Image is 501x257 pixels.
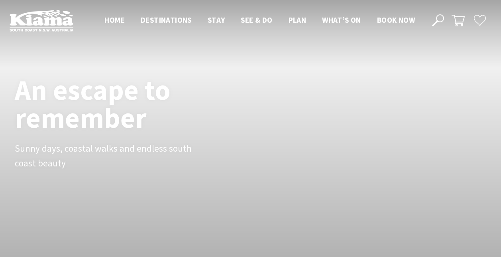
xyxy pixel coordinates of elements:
[322,15,361,25] span: What’s On
[10,10,73,32] img: Kiama Logo
[96,14,423,27] nav: Main Menu
[15,76,234,132] h1: An escape to remember
[104,15,125,25] span: Home
[241,15,272,25] span: See & Do
[377,15,415,25] span: Book now
[15,141,194,171] p: Sunny days, coastal walks and endless south coast beauty
[141,15,192,25] span: Destinations
[289,15,306,25] span: Plan
[208,15,225,25] span: Stay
